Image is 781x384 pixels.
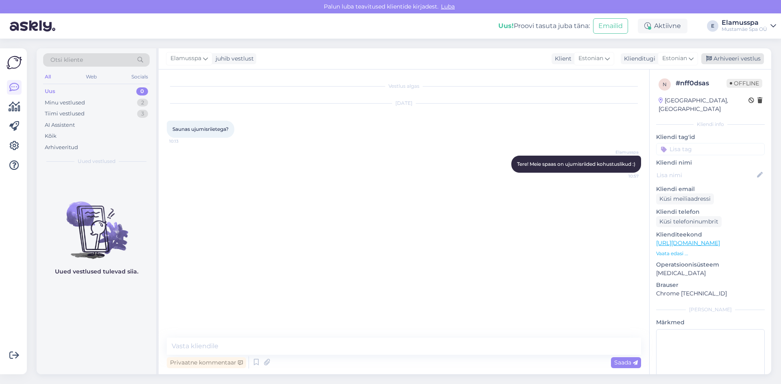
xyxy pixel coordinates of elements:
[136,87,148,95] div: 0
[656,260,765,269] p: Operatsioonisüsteem
[498,21,590,31] div: Proovi tasuta juba täna:
[701,53,764,64] div: Arhiveeri vestlus
[137,99,148,107] div: 2
[656,318,765,327] p: Märkmed
[663,81,667,87] span: n
[656,193,714,204] div: Küsi meiliaadressi
[621,54,655,63] div: Klienditugi
[676,78,726,88] div: # nff0dsas
[656,208,765,216] p: Kliendi telefon
[137,110,148,118] div: 3
[656,289,765,298] p: Chrome [TECHNICAL_ID]
[45,143,78,152] div: Arhiveeritud
[656,239,720,247] a: [URL][DOMAIN_NAME]
[707,20,718,32] div: E
[45,87,55,95] div: Uus
[656,281,765,289] p: Brauser
[578,54,603,63] span: Estonian
[656,121,765,128] div: Kliendi info
[169,138,200,144] span: 10:13
[656,306,765,313] div: [PERSON_NAME]
[212,54,254,63] div: juhib vestlust
[167,357,246,368] div: Privaatne kommentaar
[638,19,687,33] div: Aktiivne
[656,185,765,193] p: Kliendi email
[722,20,767,26] div: Elamusspa
[656,133,765,141] p: Kliendi tag'id
[722,20,776,33] a: ElamusspaMustamäe Spa OÜ
[45,121,75,129] div: AI Assistent
[172,126,229,132] span: Saunas ujumisriietega?
[659,96,748,113] div: [GEOGRAPHIC_DATA], [GEOGRAPHIC_DATA]
[50,56,83,64] span: Otsi kliente
[43,72,52,82] div: All
[656,269,765,278] p: [MEDICAL_DATA]
[55,267,138,276] p: Uued vestlused tulevad siia.
[614,359,638,366] span: Saada
[726,79,762,88] span: Offline
[7,55,22,70] img: Askly Logo
[517,161,635,167] span: Tere! Meie spaas on ujumisriided kohustuslikud :)
[498,22,514,30] b: Uus!
[656,143,765,155] input: Lisa tag
[78,158,116,165] span: Uued vestlused
[722,26,767,33] div: Mustamäe Spa OÜ
[608,173,639,179] span: 10:57
[167,82,641,90] div: Vestlus algas
[656,230,765,239] p: Klienditeekond
[662,54,687,63] span: Estonian
[84,72,98,82] div: Web
[552,54,572,63] div: Klient
[130,72,150,82] div: Socials
[656,216,722,227] div: Küsi telefoninumbrit
[657,171,755,180] input: Lisa nimi
[170,54,201,63] span: Elamusspa
[45,110,85,118] div: Tiimi vestlused
[656,158,765,167] p: Kliendi nimi
[656,250,765,257] p: Vaata edasi ...
[45,132,57,140] div: Kõik
[45,99,85,107] div: Minu vestlused
[438,3,457,10] span: Luba
[593,18,628,34] button: Emailid
[37,187,156,260] img: No chats
[167,100,641,107] div: [DATE]
[608,149,639,155] span: Elamusspa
